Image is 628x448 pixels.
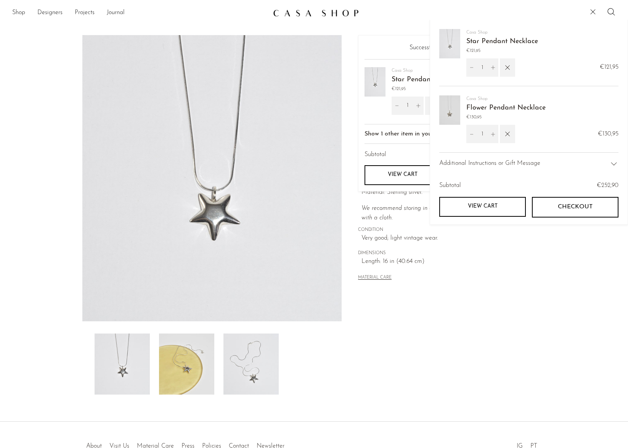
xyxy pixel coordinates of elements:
[12,6,267,19] ul: NEW HEADER MENU
[466,125,477,143] button: Decrement
[466,114,546,121] span: €130,95
[558,203,593,211] span: Checkout
[75,8,95,18] a: Projects
[361,234,530,243] span: Very good; light vintage wear.
[12,6,267,19] nav: Desktop navigation
[488,58,498,77] button: Increment
[358,250,530,257] span: DIMENSIONS
[37,8,63,18] a: Designers
[413,96,424,114] button: Increment
[361,257,530,267] span: Length: 16 in (40.64 cm)
[361,188,530,198] p: Material: Sterling silver.
[365,124,523,143] button: Show 1 other item in your cart
[392,68,413,73] a: Casa Shop
[365,67,385,96] img: Star Pendant Necklace
[600,63,618,73] span: €121,95
[439,197,526,217] a: View cart
[466,105,546,111] a: Flower Pendant Necklace
[466,30,488,35] a: Casa Shop
[82,35,342,321] img: Star Pendant Necklace
[439,95,460,125] img: Flower Pendant Necklace
[466,47,538,55] span: €121,95
[477,125,488,143] input: Quantity
[402,96,413,114] input: Quantity
[365,150,386,160] span: Subtotal
[392,96,402,114] button: Decrement
[488,125,498,143] button: Increment
[361,205,518,221] i: We recommend storing in a dry place and periodic polishing with a cloth.
[358,227,530,234] span: CONDITION
[466,97,488,101] a: Casa Shop
[532,197,618,218] button: Checkout
[392,76,463,83] a: Star Pendant Necklace
[12,8,25,18] a: Shop
[358,275,392,281] button: MATERIAL CARE
[466,58,477,77] button: Decrement
[597,182,618,189] span: €252,90
[392,85,463,92] span: €121,95
[410,45,478,51] span: Successfully added to cart!
[466,38,538,45] a: Star Pendant Necklace
[439,152,618,175] div: Additional Instructions or Gift Message
[598,129,618,139] span: €130,95
[223,334,279,395] img: Star Pendant Necklace
[439,159,540,169] span: Additional Instructions or Gift Message
[365,165,441,185] a: View cart
[107,8,125,18] a: Journal
[439,29,460,58] img: Star Pendant Necklace
[95,334,150,395] img: Star Pendant Necklace
[477,58,488,77] input: Quantity
[439,181,461,191] span: Subtotal
[159,334,214,395] img: Star Pendant Necklace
